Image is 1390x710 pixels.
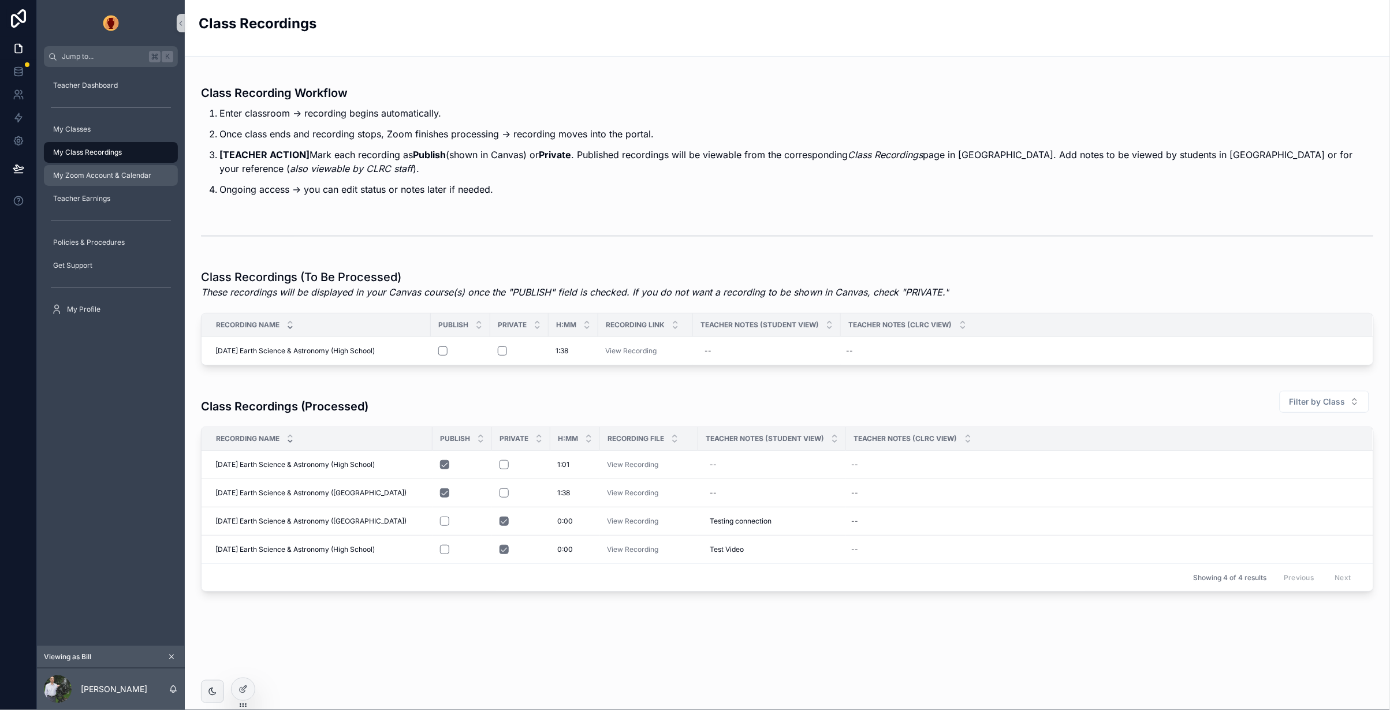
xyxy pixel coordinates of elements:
span: Teacher Earnings [53,194,110,203]
span: Filter by Class [1290,396,1346,408]
span: Policies & Procedures [53,238,125,247]
span: PUBLISH [440,434,470,443]
strong: [TEACHER ACTION] [219,149,310,160]
span: K [163,52,172,61]
span: Get Support [53,261,92,270]
span: Teacher Notes (CLRC View) [854,434,957,443]
span: Viewing as Bill [44,652,91,662]
h3: Class Recordings (Processed) [201,398,368,415]
a: View Recording [607,460,658,469]
div: -- [710,460,717,469]
span: Recording Name [216,434,280,443]
div: -- [851,545,858,554]
span: Teacher Notes (CLRC View) [848,320,952,330]
span: Test Video [710,545,744,554]
a: Teacher Earnings [44,188,178,209]
a: My Class Recordings [44,142,178,163]
strong: Publish [413,149,446,160]
span: 0:00 [557,517,573,526]
span: Jump to... [62,52,144,61]
span: 1:38 [557,488,570,498]
span: 0:00 [557,545,573,554]
span: Teacher Notes (Student View) [706,434,824,443]
a: My Profile [44,299,178,320]
a: View Recording [607,488,658,497]
p: [PERSON_NAME] [81,683,147,695]
strong: Private [539,149,571,160]
span: Recording File [608,434,664,443]
span: 1:38 [556,346,568,356]
div: scrollable content [37,67,185,335]
div: -- [851,517,858,526]
em: Class Recordings [848,149,923,160]
span: My Zoom Account & Calendar [53,171,151,180]
span: PRIVATE [498,320,527,330]
div: -- [846,346,853,356]
div: -- [710,488,717,498]
div: -- [851,488,858,498]
span: Teacher Dashboard [53,81,118,90]
span: H:MM [558,434,578,443]
span: Teacher Notes (Student View) [700,320,819,330]
em: These recordings will be displayed in your Canvas course(s) once the "PUBLISH" field is checked. ... [201,286,949,298]
button: Jump to...K [44,46,178,67]
button: Select Button [1280,391,1369,413]
span: Showing 4 of 4 results [1193,573,1266,582]
div: -- [705,346,711,356]
span: Recording Link [606,320,665,330]
p: Once class ends and recording stops, Zoom finishes processing → recording moves into the portal. [219,127,1374,141]
span: H:MM [556,320,576,330]
span: My Class Recordings [53,148,122,157]
span: [DATE] Earth Science & Astronomy (High School) [215,545,375,554]
div: -- [851,460,858,469]
a: Get Support [44,255,178,276]
span: [DATE] Earth Science & Astronomy ([GEOGRAPHIC_DATA]) [215,517,407,526]
span: My Classes [53,125,91,134]
span: [DATE] Earth Science & Astronomy (High School) [215,346,375,356]
h2: Class Recordings [199,14,316,33]
p: Mark each recording as (shown in Canvas) or . Published recordings will be viewable from the corr... [219,148,1374,175]
a: Policies & Procedures [44,232,178,253]
span: 1:01 [557,460,569,469]
em: also viewable by CLRC staff [290,163,413,174]
img: App logo [102,14,120,32]
a: Teacher Dashboard [44,75,178,96]
h3: Class Recording Workflow [201,84,1374,102]
p: Enter classroom → recording begins automatically. [219,106,1374,120]
span: PUBLISH [438,320,468,330]
span: My Profile [67,305,100,314]
p: Ongoing access → you can edit status or notes later if needed. [219,182,1374,196]
a: View Recording [607,517,658,525]
span: PRIVATE [500,434,528,443]
span: Recording Name [216,320,280,330]
a: View Recording [607,545,658,554]
a: My Zoom Account & Calendar [44,165,178,186]
a: My Classes [44,119,178,140]
a: View Recording [605,346,657,355]
span: Testing connection [710,517,772,526]
h1: Class Recordings (To Be Processed) [201,269,949,285]
span: [DATE] Earth Science & Astronomy ([GEOGRAPHIC_DATA]) [215,488,407,498]
span: [DATE] Earth Science & Astronomy (High School) [215,460,375,469]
